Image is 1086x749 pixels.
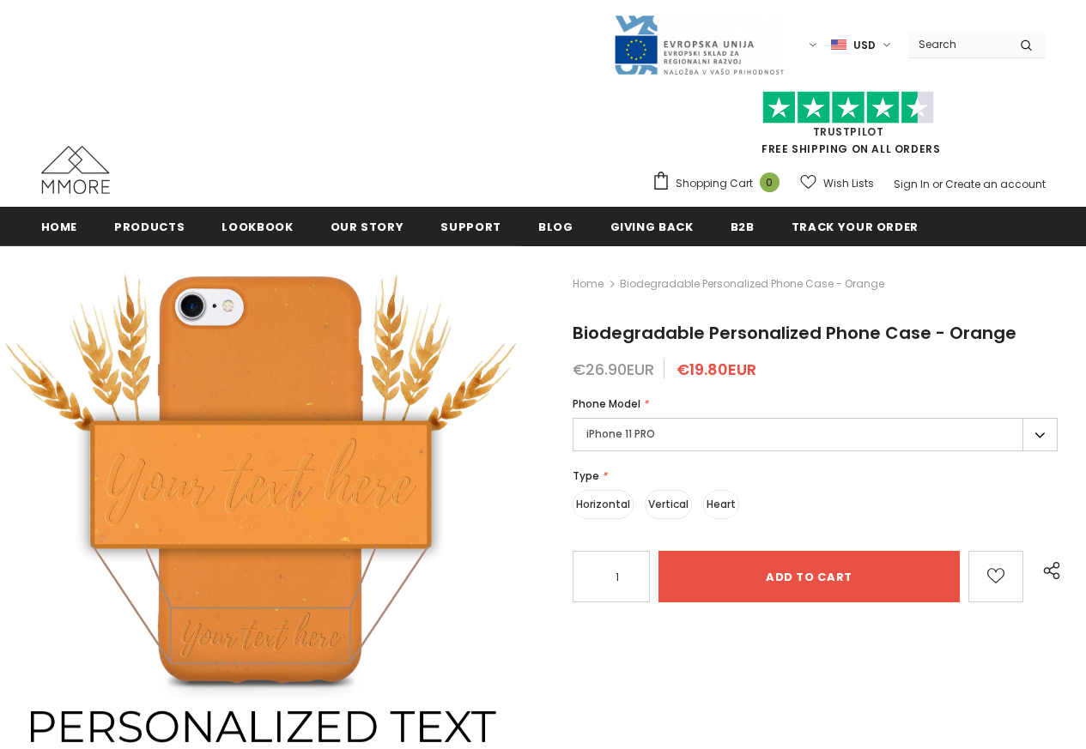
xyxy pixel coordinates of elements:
[853,37,876,54] span: USD
[610,207,694,245] a: Giving back
[676,175,753,192] span: Shopping Cart
[652,171,788,196] a: Shopping Cart 0
[813,124,884,139] a: Trustpilot
[573,490,634,519] label: Horizontal
[221,219,293,235] span: Lookbook
[731,207,755,245] a: B2B
[573,321,1016,345] span: Biodegradable Personalized Phone Case - Orange
[573,274,604,294] a: Home
[792,207,919,245] a: Track your order
[114,219,185,235] span: Products
[908,32,1007,57] input: Search Site
[652,99,1046,156] span: FREE SHIPPING ON ALL ORDERS
[538,219,573,235] span: Blog
[610,219,694,235] span: Giving back
[658,551,960,602] input: Add to cart
[676,359,756,380] span: €19.80EUR
[894,177,930,191] a: Sign In
[823,175,874,192] span: Wish Lists
[331,219,404,235] span: Our Story
[762,91,934,124] img: Trust Pilot Stars
[538,207,573,245] a: Blog
[613,14,785,76] img: Javni Razpis
[114,207,185,245] a: Products
[41,207,78,245] a: Home
[760,172,780,192] span: 0
[620,274,884,294] span: Biodegradable Personalized Phone Case - Orange
[932,177,943,191] span: or
[440,219,501,235] span: support
[945,177,1046,191] a: Create an account
[792,219,919,235] span: Track your order
[703,490,739,519] label: Heart
[221,207,293,245] a: Lookbook
[573,359,654,380] span: €26.90EUR
[331,207,404,245] a: Our Story
[645,490,692,519] label: Vertical
[41,146,110,194] img: MMORE Cases
[41,219,78,235] span: Home
[731,219,755,235] span: B2B
[440,207,501,245] a: support
[573,418,1058,451] label: iPhone 11 PRO
[831,38,846,52] img: USD
[613,37,785,51] a: Javni Razpis
[573,468,599,483] span: Type
[573,396,640,411] span: Phone Model
[800,168,874,198] a: Wish Lists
